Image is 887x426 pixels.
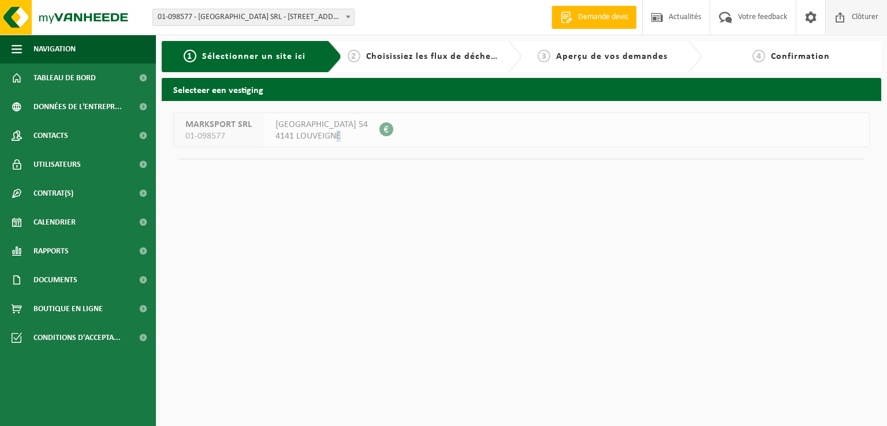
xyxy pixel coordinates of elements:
[33,35,76,63] span: Navigation
[752,50,765,62] span: 4
[162,78,881,100] h2: Selecteer een vestiging
[33,323,121,352] span: Conditions d'accepta...
[538,50,550,62] span: 3
[185,119,252,130] span: MARKSPORT SRL
[184,50,196,62] span: 1
[275,130,368,142] span: 4141 LOUVEIGNÉ
[202,52,305,61] span: Sélectionner un site ici
[33,92,122,121] span: Données de l'entrepr...
[33,237,69,266] span: Rapports
[152,9,355,26] span: 01-098577 - MARKSPORT SRL - 4141 LOUVEIGNÉ, RUE DE L'ESPLANADE 54
[33,208,76,237] span: Calendrier
[33,150,81,179] span: Utilisateurs
[556,52,668,61] span: Aperçu de vos demandes
[771,52,830,61] span: Confirmation
[366,52,558,61] span: Choisissiez les flux de déchets et récipients
[575,12,631,23] span: Demande devis
[275,119,368,130] span: [GEOGRAPHIC_DATA] 54
[185,130,252,142] span: 01-098577
[33,294,103,323] span: Boutique en ligne
[33,179,73,208] span: Contrat(s)
[551,6,636,29] a: Demande devis
[33,63,96,92] span: Tableau de bord
[33,121,68,150] span: Contacts
[33,266,77,294] span: Documents
[348,50,360,62] span: 2
[153,9,354,25] span: 01-098577 - MARKSPORT SRL - 4141 LOUVEIGNÉ, RUE DE L'ESPLANADE 54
